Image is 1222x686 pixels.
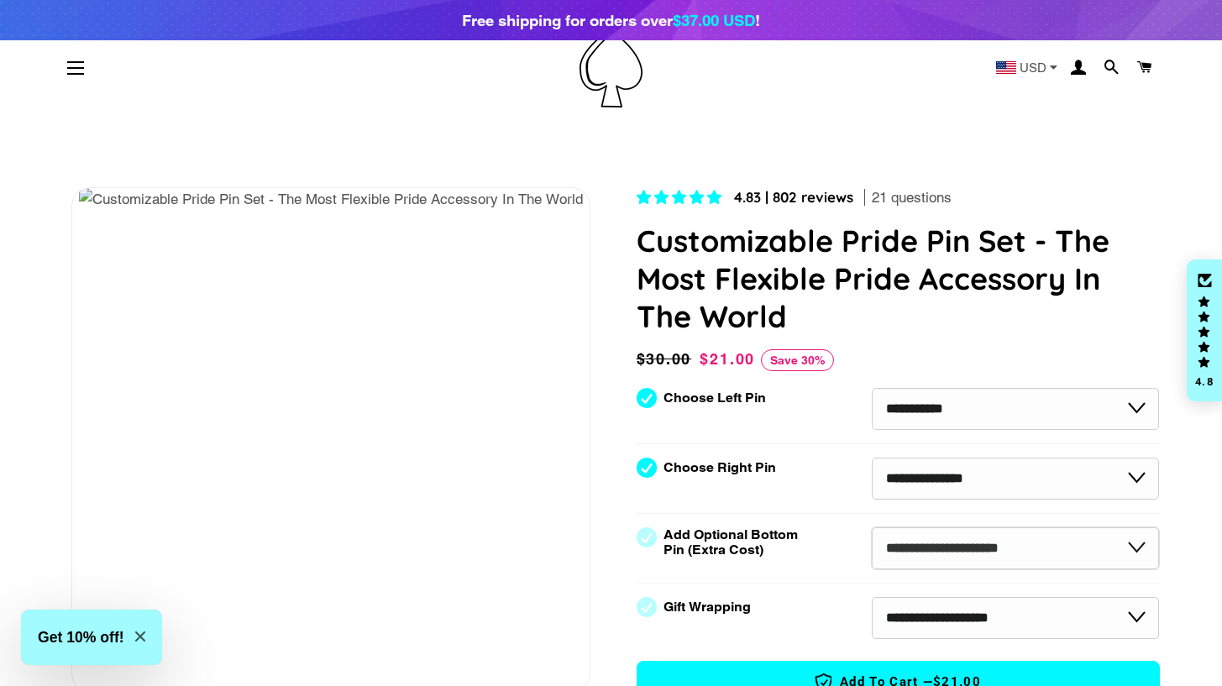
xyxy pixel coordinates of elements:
span: USD [1020,61,1046,74]
label: Choose Left Pin [663,390,766,406]
div: 6 / 7 [72,188,590,217]
label: Add Optional Bottom Pin (Extra Cost) [663,527,805,558]
span: 21 questions [872,188,952,208]
span: $37.00 USD [673,11,755,29]
span: $21.00 [700,350,755,368]
label: Choose Right Pin [663,460,776,475]
span: $30.00 [637,348,696,371]
img: Customizable Pride Pin Set - The Most Flexible Pride Accessory In The World [79,188,583,211]
h1: Customizable Pride Pin Set - The Most Flexible Pride Accessory In The World [637,222,1160,335]
img: Pin-Ace [580,29,642,107]
div: 4.8 [1194,376,1214,387]
span: 4.83 stars [637,189,726,206]
span: 4.83 | 802 reviews [734,188,853,206]
label: Gift Wrapping [663,600,751,615]
span: Save 30% [761,349,834,371]
div: Free shipping for orders over ! [462,8,760,32]
div: Click to open Judge.me floating reviews tab [1187,259,1222,402]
